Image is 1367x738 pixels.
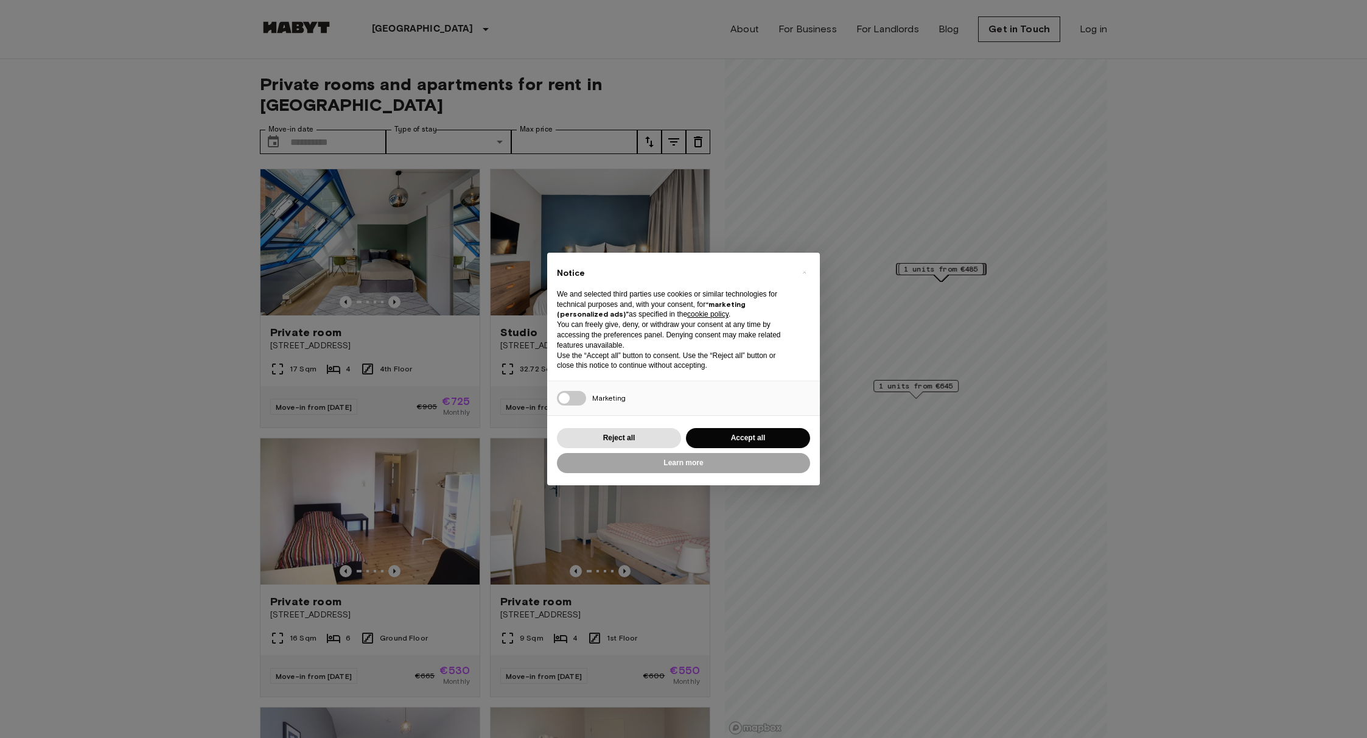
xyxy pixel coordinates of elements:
[802,265,806,279] span: ×
[686,428,810,448] button: Accept all
[592,393,626,402] span: Marketing
[557,300,746,319] strong: “marketing (personalized ads)”
[557,289,791,320] p: We and selected third parties use cookies or similar technologies for technical purposes and, wit...
[687,310,729,318] a: cookie policy
[557,428,681,448] button: Reject all
[557,351,791,371] p: Use the “Accept all” button to consent. Use the “Reject all” button or close this notice to conti...
[557,267,791,279] h2: Notice
[557,453,810,473] button: Learn more
[794,262,814,282] button: Close this notice
[557,320,791,350] p: You can freely give, deny, or withdraw your consent at any time by accessing the preferences pane...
